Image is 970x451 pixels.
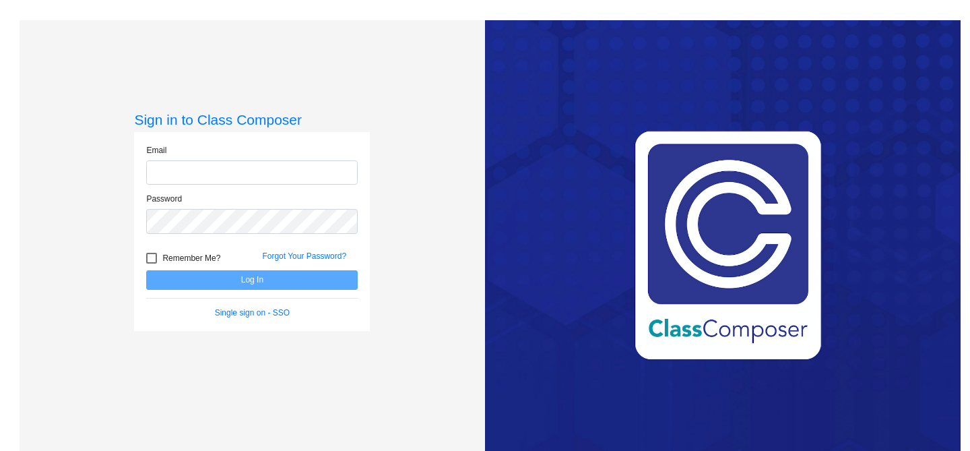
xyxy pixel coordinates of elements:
label: Password [146,193,182,205]
label: Email [146,144,166,156]
button: Log In [146,270,358,290]
span: Remember Me? [162,250,220,266]
a: Forgot Your Password? [262,251,346,261]
h3: Sign in to Class Composer [134,111,370,128]
a: Single sign on - SSO [215,308,290,318]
